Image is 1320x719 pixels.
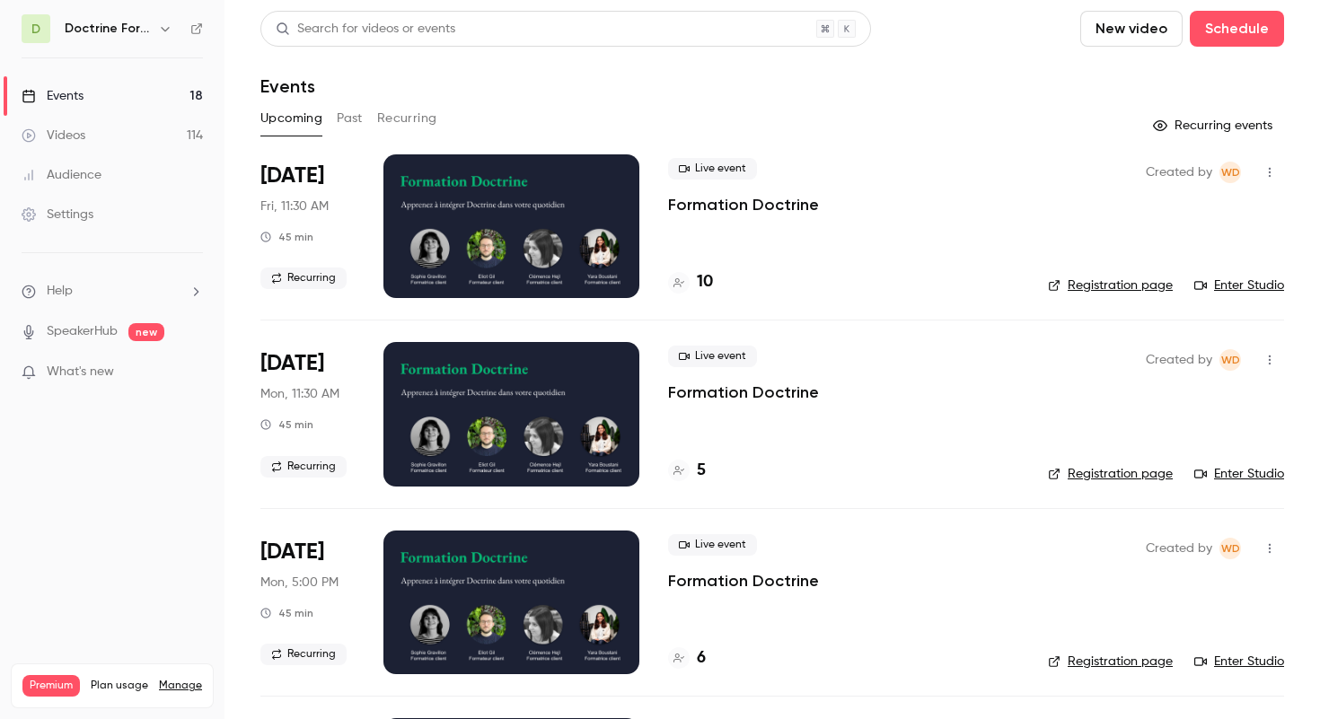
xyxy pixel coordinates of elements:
[1194,276,1284,294] a: Enter Studio
[260,385,339,403] span: Mon, 11:30 AM
[260,162,324,190] span: [DATE]
[260,342,355,486] div: Oct 20 Mon, 11:30 AM (Europe/Paris)
[22,675,80,697] span: Premium
[1048,276,1173,294] a: Registration page
[697,459,706,483] h4: 5
[260,606,313,620] div: 45 min
[22,166,101,184] div: Audience
[22,282,203,301] li: help-dropdown-opener
[1048,465,1173,483] a: Registration page
[260,644,347,665] span: Recurring
[668,570,819,592] a: Formation Doctrine
[260,530,355,674] div: Oct 20 Mon, 5:00 PM (Europe/Paris)
[1190,11,1284,47] button: Schedule
[1221,162,1240,183] span: WD
[668,534,757,556] span: Live event
[668,270,713,294] a: 10
[1145,111,1284,140] button: Recurring events
[260,104,322,133] button: Upcoming
[22,127,85,145] div: Videos
[1219,538,1241,559] span: Webinar Doctrine
[1080,11,1183,47] button: New video
[159,679,202,693] a: Manage
[1146,162,1212,183] span: Created by
[1219,349,1241,371] span: Webinar Doctrine
[260,154,355,298] div: Oct 17 Fri, 11:30 AM (Europe/Paris)
[668,381,819,403] a: Formation Doctrine
[697,270,713,294] h4: 10
[1194,465,1284,483] a: Enter Studio
[1048,653,1173,671] a: Registration page
[260,456,347,478] span: Recurring
[1219,162,1241,183] span: Webinar Doctrine
[1146,349,1212,371] span: Created by
[1221,349,1240,371] span: WD
[128,323,164,341] span: new
[22,87,84,105] div: Events
[65,20,151,38] h6: Doctrine Formation Avocats
[1221,538,1240,559] span: WD
[31,20,40,39] span: D
[260,267,347,289] span: Recurring
[260,574,339,592] span: Mon, 5:00 PM
[47,282,73,301] span: Help
[668,194,819,215] a: Formation Doctrine
[260,197,329,215] span: Fri, 11:30 AM
[260,538,324,566] span: [DATE]
[337,104,363,133] button: Past
[260,230,313,244] div: 45 min
[22,206,93,224] div: Settings
[181,364,203,381] iframe: Noticeable Trigger
[47,322,118,341] a: SpeakerHub
[377,104,437,133] button: Recurring
[1194,653,1284,671] a: Enter Studio
[260,349,324,378] span: [DATE]
[668,346,757,367] span: Live event
[47,363,114,381] span: What's new
[668,158,757,180] span: Live event
[1146,538,1212,559] span: Created by
[668,459,706,483] a: 5
[697,646,706,671] h4: 6
[260,75,315,97] h1: Events
[276,20,455,39] div: Search for videos or events
[668,646,706,671] a: 6
[260,417,313,432] div: 45 min
[91,679,148,693] span: Plan usage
